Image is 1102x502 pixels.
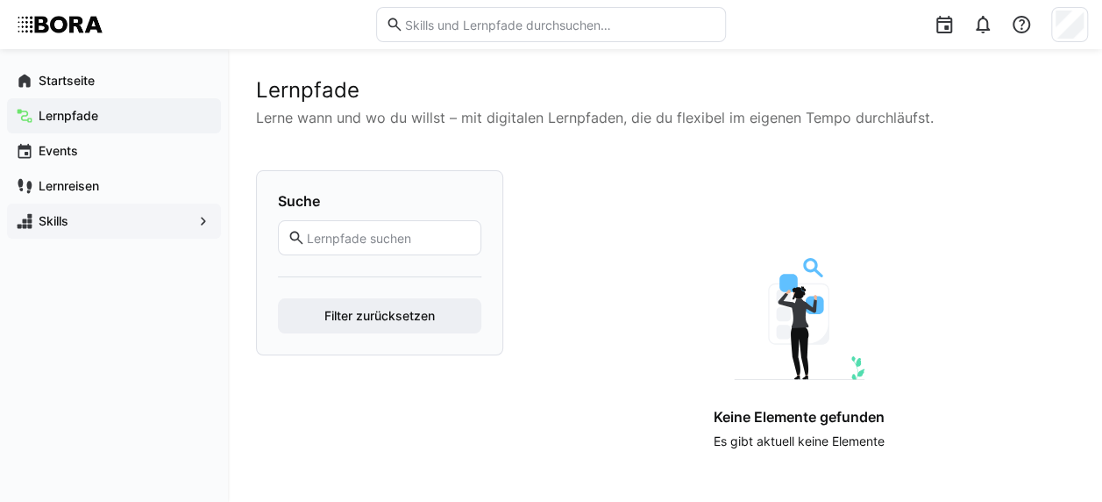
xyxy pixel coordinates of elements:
button: Filter zurücksetzen [278,298,481,333]
h2: Lernpfade [256,77,1074,104]
p: Lerne wann und wo du willst – mit digitalen Lernpfaden, die du flexibel im eigenen Tempo durchläu... [256,107,1074,128]
input: Lernpfade suchen [305,230,472,246]
p: Es gibt aktuell keine Elemente [714,433,885,450]
h4: Suche [278,192,481,210]
h4: Keine Elemente gefunden [714,408,885,426]
span: Filter zurücksetzen [322,307,437,325]
input: Skills und Lernpfade durchsuchen… [403,17,716,32]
